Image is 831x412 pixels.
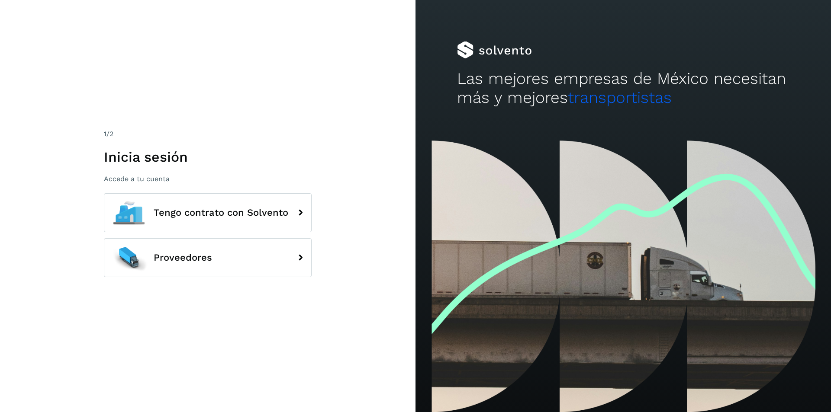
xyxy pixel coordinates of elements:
button: Proveedores [104,238,312,277]
span: transportistas [568,88,672,107]
span: Proveedores [154,252,212,263]
h1: Inicia sesión [104,149,312,165]
span: Tengo contrato con Solvento [154,208,288,218]
h2: Las mejores empresas de México necesitan más y mejores [457,69,789,108]
div: /2 [104,129,312,139]
p: Accede a tu cuenta [104,175,312,183]
span: 1 [104,130,106,138]
button: Tengo contrato con Solvento [104,193,312,232]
